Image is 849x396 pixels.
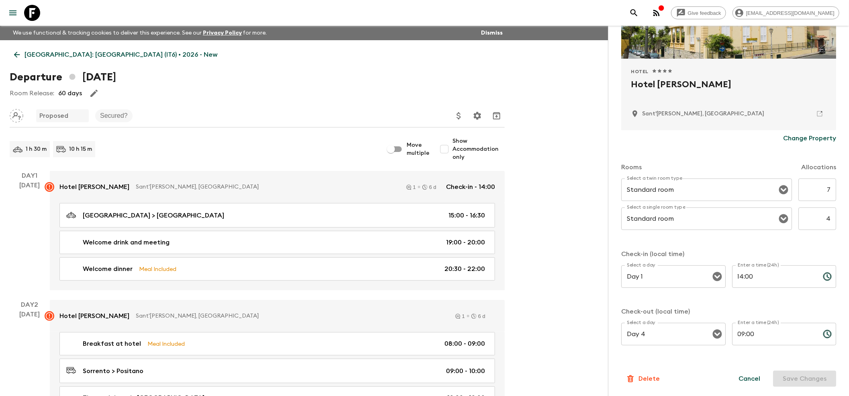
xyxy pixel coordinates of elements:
span: Move multiple [407,141,430,157]
a: [GEOGRAPHIC_DATA]: [GEOGRAPHIC_DATA] (IT6) • 2026 - New [10,47,222,63]
p: Day 1 [10,171,50,181]
span: Give feedback [683,10,726,16]
button: Dismiss [479,27,505,39]
button: Settings [469,108,485,124]
label: Select a day [627,262,655,269]
a: Privacy Policy [203,30,242,36]
p: Check-in (local time) [621,249,836,259]
a: Give feedback [671,6,726,19]
p: Change Property [783,133,836,143]
h2: Hotel [PERSON_NAME] [631,78,826,104]
button: search adventures [626,5,642,21]
p: Meal Included [139,265,176,273]
label: Select a day [627,319,655,326]
button: Cancel [729,371,770,387]
div: [DATE] [20,181,40,290]
p: Room Release: [10,88,54,98]
p: [GEOGRAPHIC_DATA]: [GEOGRAPHIC_DATA] (IT6) • 2026 - New [25,50,217,60]
button: menu [5,5,21,21]
a: Breakfast at hotelMeal Included08:00 - 09:00 [59,332,495,355]
button: Update Price, Early Bird Discount and Costs [451,108,467,124]
p: Day 2 [10,300,50,310]
div: 6 d [471,314,485,319]
p: Breakfast at hotel [83,339,141,349]
p: Welcome drink and meeting [83,238,170,247]
span: Show Accommodation only [452,137,505,161]
p: 10 h 15 m [69,145,92,153]
div: 6 d [422,185,436,190]
a: Sorrento > Positano09:00 - 10:00 [59,359,495,383]
button: Open [778,184,789,195]
p: [GEOGRAPHIC_DATA] > [GEOGRAPHIC_DATA] [83,211,224,220]
button: Choose time, selected time is 2:00 PM [819,269,835,285]
div: 1 [406,185,416,190]
a: [GEOGRAPHIC_DATA] > [GEOGRAPHIC_DATA]15:00 - 16:30 [59,203,495,228]
label: Enter a time (24h) [738,262,779,269]
a: Welcome dinnerMeal Included20:30 - 22:00 [59,257,495,281]
p: Check-out (local time) [621,307,836,316]
p: Sant'Agnello, Italy [642,110,764,118]
p: Meal Included [147,339,185,348]
p: Check-in - 14:00 [446,182,495,192]
button: Open [712,328,723,340]
a: Hotel [PERSON_NAME]Sant'[PERSON_NAME], [GEOGRAPHIC_DATA]16 dCheck-in - 14:00 [50,171,505,203]
p: Welcome dinner [83,264,133,274]
div: Secured? [95,109,133,122]
label: Select a single room type [627,204,685,211]
p: 20:30 - 22:00 [444,264,485,274]
h1: Departure [DATE] [10,69,116,85]
label: Enter a time (24h) [738,319,779,326]
p: Delete [638,374,660,384]
span: [EMAIL_ADDRESS][DOMAIN_NAME] [742,10,839,16]
p: Sorrento > Positano [83,366,143,376]
p: 08:00 - 09:00 [444,339,485,349]
button: Change Property [783,130,836,146]
p: Sant'[PERSON_NAME], [GEOGRAPHIC_DATA] [136,312,446,320]
p: Sant'[PERSON_NAME], [GEOGRAPHIC_DATA] [136,183,397,191]
p: 09:00 - 10:00 [446,366,485,376]
button: Archive (Completed, Cancelled or Unsynced Departures only) [489,108,505,124]
p: 1 h 30 m [26,145,47,153]
p: Hotel [PERSON_NAME] [59,182,129,192]
p: 60 days [58,88,82,98]
p: 15:00 - 16:30 [448,211,485,220]
p: Hotel [PERSON_NAME] [59,311,129,321]
label: Select a twin room type [627,175,682,182]
input: hh:mm [732,323,816,345]
p: Rooms [621,162,642,172]
div: [EMAIL_ADDRESS][DOMAIN_NAME] [732,6,839,19]
button: Open [712,271,723,282]
span: Assign pack leader [10,111,23,118]
button: Delete [621,371,664,387]
p: Allocations [801,162,836,172]
button: Choose time, selected time is 9:00 AM [819,326,835,342]
p: Secured? [100,111,128,121]
div: 1 [455,314,465,319]
p: We use functional & tracking cookies to deliver this experience. See our for more. [10,26,270,40]
input: hh:mm [732,265,816,288]
a: Hotel [PERSON_NAME]Sant'[PERSON_NAME], [GEOGRAPHIC_DATA]16 d [50,300,505,332]
span: Hotel [631,68,649,75]
a: Welcome drink and meeting19:00 - 20:00 [59,231,495,254]
button: Open [778,213,789,224]
p: Proposed [39,111,68,121]
p: 19:00 - 20:00 [446,238,485,247]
